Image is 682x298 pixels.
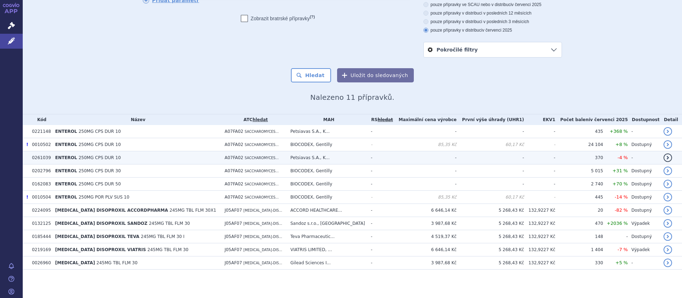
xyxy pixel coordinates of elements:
[524,138,555,151] td: -
[287,114,367,125] th: MAH
[28,125,52,138] td: 0221148
[393,114,456,125] th: Maximální cena výrobce
[224,247,242,252] span: J05AF07
[28,138,52,151] td: 0010502
[664,180,672,188] a: detail
[664,153,672,162] a: detail
[456,243,524,256] td: 5 268,43 Kč
[612,181,628,186] span: +70 %
[456,217,524,230] td: 5 268,43 Kč
[555,243,603,256] td: 1 404
[555,230,603,243] td: 148
[393,164,456,178] td: -
[221,114,287,125] th: ATC
[524,217,555,230] td: 132,9227 Kč
[524,178,555,191] td: -
[524,204,555,217] td: 132,9227 Kč
[456,138,524,151] td: 60,17 Kč
[243,208,282,212] span: [MEDICAL_DATA]-DIS...
[28,178,52,191] td: 0162083
[28,217,52,230] td: 0132125
[423,27,562,33] label: pouze přípravky v distribuci
[245,182,279,186] span: SACCHAROMYCES...
[55,260,95,265] span: [MEDICAL_DATA]
[628,125,660,138] td: -
[423,19,562,25] label: pouze přípravky v distribuci v posledních 3 měsících
[287,191,367,204] td: BIOCODEX, Gentilly
[660,114,682,125] th: Detail
[79,195,129,200] span: 250MG POR PLV SUS 10
[664,245,672,254] a: detail
[367,217,393,230] td: -
[628,178,660,191] td: Dostupný
[456,164,524,178] td: -
[367,191,393,204] td: -
[664,140,672,149] a: detail
[393,217,456,230] td: 3 987,68 Kč
[456,178,524,191] td: -
[79,155,121,160] span: 250MG CPS DUR 10
[310,15,315,19] abbr: (?)
[664,219,672,228] a: detail
[28,230,52,243] td: 0185444
[456,230,524,243] td: 5 268,43 Kč
[241,15,315,22] label: Zobrazit bratrské přípravky
[555,178,603,191] td: 2 740
[610,129,628,134] span: +368 %
[97,260,137,265] span: 245MG TBL FLM 30
[456,125,524,138] td: -
[55,247,146,252] span: [MEDICAL_DATA] DISOPROXIL VIATRIS
[456,191,524,204] td: 60,17 Kč
[615,207,628,213] span: -82 %
[224,260,242,265] span: J05AF07
[253,117,268,122] a: hledat
[367,256,393,270] td: -
[79,142,121,147] span: 250MG CPS DUR 10
[393,256,456,270] td: 3 987,68 Kč
[28,243,52,256] td: 0219169
[511,2,541,7] span: v červenci 2025
[26,195,28,200] span: Poslední data tohoto produktu jsou ze SCAU platného k 01.06.2012.
[310,93,395,102] span: Nalezeno 11 přípravků.
[55,221,147,226] span: [MEDICAL_DATA] DISOPROXIL SANDOZ
[287,256,367,270] td: Gilead Sciences I...
[664,127,672,136] a: detail
[287,217,367,230] td: Sandoz s.r.o., [GEOGRAPHIC_DATA]
[79,129,121,134] span: 250MG CPS DUR 10
[287,125,367,138] td: Petsiavas S.A., K...
[367,243,393,256] td: -
[287,178,367,191] td: BIOCODEX, Gentilly
[393,125,456,138] td: -
[287,204,367,217] td: ACCORD HEALTHCARE...
[524,114,555,125] th: EKV1
[555,125,603,138] td: 435
[555,256,603,270] td: 330
[615,194,628,200] span: -14 %
[555,191,603,204] td: 445
[524,243,555,256] td: 132,9227 Kč
[615,142,628,147] span: +8 %
[607,221,628,226] span: +2036 %
[482,28,512,33] span: v červenci 2025
[224,195,243,200] span: A07FA02
[28,191,52,204] td: 0010504
[28,114,52,125] th: Kód
[367,178,393,191] td: -
[245,156,279,160] span: SACCHAROMYCES...
[245,143,279,147] span: SACCHAROMYCES...
[378,117,393,122] a: vyhledávání neobsahuje žádnou platnou referenční skupinu
[243,235,282,239] span: [MEDICAL_DATA]-DIS...
[55,195,77,200] span: ENTEROL
[245,169,279,173] span: SACCHAROMYCES...
[555,204,603,217] td: 20
[55,155,77,160] span: ENTEROL
[337,68,414,82] button: Uložit do sledovaných
[147,247,188,252] span: 245MG TBL FLM 30
[524,164,555,178] td: -
[393,191,456,204] td: 85,35 Kč
[224,208,242,213] span: J05AF07
[424,42,562,57] a: Pokročilé filtry
[149,221,190,226] span: 245MG TBL FLM 30
[524,125,555,138] td: -
[555,151,603,164] td: 370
